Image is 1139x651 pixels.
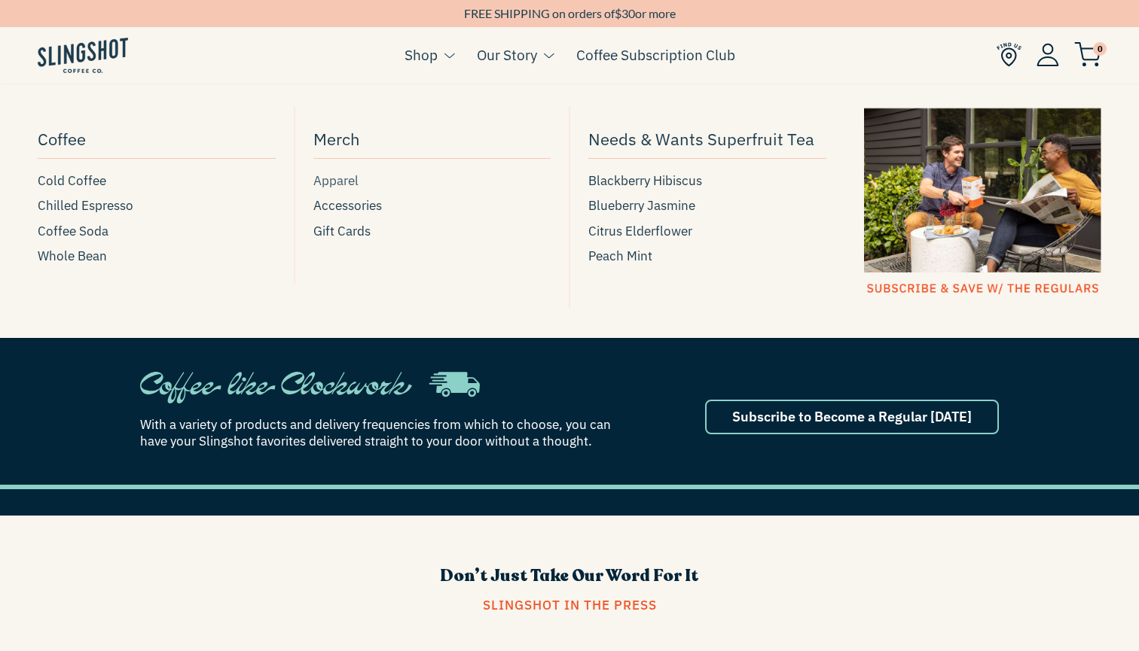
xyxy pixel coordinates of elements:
a: Coffee [38,122,276,159]
span: Coffee Soda [38,221,108,242]
span: 0 [1093,42,1107,56]
a: Accessories [313,196,551,216]
img: cart [1074,42,1101,67]
span: Whole Bean [38,246,107,266]
a: Our Story [477,44,537,66]
span: slingshot in the Press [483,597,657,613]
span: Blackberry Hibiscus [588,171,702,191]
a: 0 [1074,46,1101,64]
a: slingshot in the Press [468,599,672,611]
span: Needs & Wants Superfruit Tea [588,126,814,152]
a: Coffee Soda [38,221,276,242]
span: Chilled Espresso [38,196,133,216]
span: Citrus Elderflower [588,221,692,242]
span: With a variety of products and delivery frequencies from which to choose, you can have your Sling... [140,416,632,449]
a: Citrus Elderflower [588,221,826,242]
a: Shop [405,44,438,66]
a: Needs & Wants Superfruit Tea [588,122,826,159]
span: Subscribe to Become a Regular [DATE] [732,408,972,425]
img: Account [1037,43,1059,66]
span: Blueberry Jasmine [588,196,695,216]
a: Whole Bean [38,246,276,266]
a: Blackberry Hibiscus [588,171,826,191]
span: Peach Mint [588,246,652,266]
a: Coffee Subscription Club [576,44,735,66]
span: Don’t Just Take Our Word For It [440,564,699,587]
a: Peach Mint [588,246,826,266]
img: Find Us [997,42,1021,67]
span: Coffee [38,126,86,152]
a: Blueberry Jasmine [588,196,826,216]
a: Subscribe to Become a Regular [DATE] [705,400,999,434]
span: Merch [313,126,360,152]
a: Cold Coffee [38,171,276,191]
a: Gift Cards [313,221,551,242]
span: Accessories [313,196,382,216]
a: Merch [313,122,551,159]
span: $ [615,6,621,20]
a: Chilled Espresso [38,196,276,216]
span: Apparel [313,171,359,191]
img: regulartruck-1636567075522.svg [140,372,480,404]
span: Gift Cards [313,221,371,242]
span: 30 [621,6,635,20]
a: Apparel [313,171,551,191]
span: Cold Coffee [38,171,106,191]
